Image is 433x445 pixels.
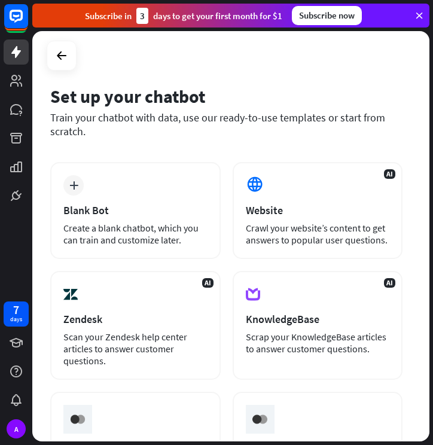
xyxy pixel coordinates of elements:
[136,8,148,24] div: 3
[10,315,22,324] div: days
[7,419,26,438] div: A
[85,8,282,24] div: Subscribe in days to get your first month for $1
[292,6,362,25] div: Subscribe now
[13,304,19,315] div: 7
[4,301,29,327] a: 7 days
